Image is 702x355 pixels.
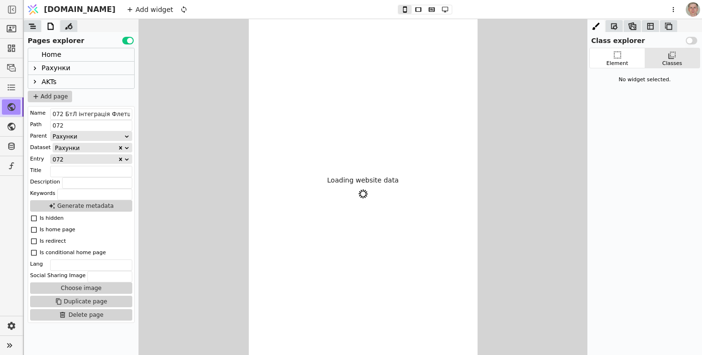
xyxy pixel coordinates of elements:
img: Logo [26,0,40,19]
div: Home [42,48,61,61]
div: Is home page [40,225,75,235]
button: Generate metadata [30,200,132,212]
div: Рахунки [53,132,124,140]
div: Add widget [124,4,176,15]
div: Keywords [30,189,55,198]
div: Entry [30,154,44,164]
div: Description [30,177,60,187]
p: Loading website data [327,175,399,185]
button: Delete page [30,309,132,321]
div: Home [28,48,134,62]
div: Рахунки [28,62,134,75]
div: Name [30,108,45,118]
div: Element [606,60,628,68]
div: Is conditional home page [40,248,106,258]
button: Duplicate page [30,296,132,307]
div: AKTs [42,75,56,88]
img: 1560949290925-CROPPED-IMG_0201-2-.jpg [686,2,700,17]
div: No widget selected. [589,72,700,88]
div: Рахунки [55,143,117,153]
div: Is hidden [40,214,64,223]
div: Pages explorer [24,32,138,46]
div: Is redirect [40,237,66,246]
div: Path [30,120,42,129]
div: Lang [30,259,43,269]
div: Social Sharing Image [30,271,85,280]
div: AKTs [28,75,134,88]
div: Classes [662,60,682,68]
div: Title [30,166,42,175]
div: Parent [30,131,47,141]
button: Add page [28,91,72,102]
div: 072 [53,155,117,163]
a: [DOMAIN_NAME] [24,0,120,19]
button: Choose image [30,282,132,294]
div: Рахунки [42,62,70,75]
div: Dataset [30,143,51,152]
span: [DOMAIN_NAME] [44,4,116,15]
div: Class explorer [587,32,702,46]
